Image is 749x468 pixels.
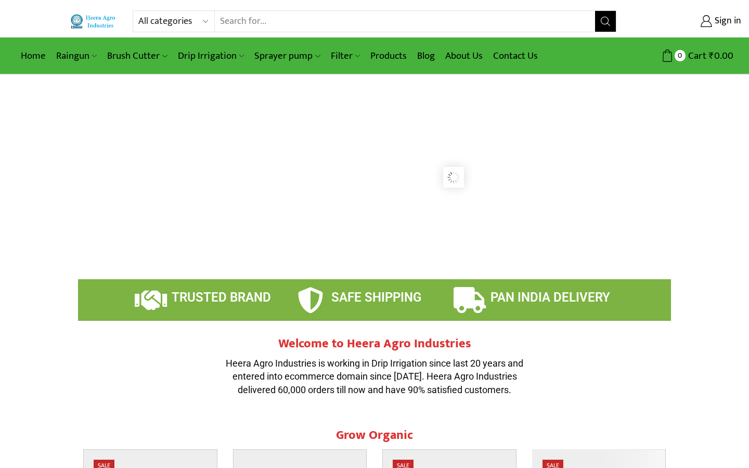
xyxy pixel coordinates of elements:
[16,44,51,68] a: Home
[712,15,741,28] span: Sign in
[336,425,413,446] span: Grow Organic
[365,44,412,68] a: Products
[215,11,595,32] input: Search for...
[172,290,271,305] span: TRUSTED BRAND
[595,11,616,32] button: Search button
[675,50,686,61] span: 0
[686,49,706,63] span: Cart
[632,12,741,31] a: Sign in
[440,44,488,68] a: About Us
[709,48,733,64] bdi: 0.00
[51,44,102,68] a: Raingun
[326,44,365,68] a: Filter
[490,290,610,305] span: PAN INDIA DELIVERY
[173,44,249,68] a: Drip Irrigation
[218,336,531,352] h2: Welcome to Heera Agro Industries
[102,44,172,68] a: Brush Cutter
[249,44,325,68] a: Sprayer pump
[218,357,531,397] p: Heera Agro Industries is working in Drip Irrigation since last 20 years and entered into ecommerc...
[412,44,440,68] a: Blog
[488,44,543,68] a: Contact Us
[331,290,421,305] span: SAFE SHIPPING
[627,46,733,66] a: 0 Cart ₹0.00
[709,48,714,64] span: ₹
